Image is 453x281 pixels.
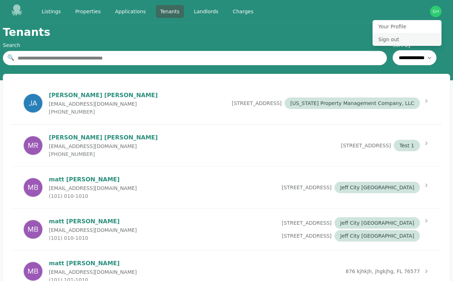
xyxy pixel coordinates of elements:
button: Sign out [373,33,442,46]
p: [EMAIL_ADDRESS][DOMAIN_NAME] [49,185,137,192]
p: [EMAIL_ADDRESS][DOMAIN_NAME] [49,143,158,150]
img: matt barnicle [23,177,43,197]
span: [STREET_ADDRESS] [282,184,332,191]
span: Test 1 [394,140,420,151]
a: Properties [71,5,105,18]
a: James Alexander[PERSON_NAME] [PERSON_NAME][EMAIL_ADDRESS][DOMAIN_NAME][PHONE_NUMBER][STREET_ADDRE... [11,125,442,166]
p: [PHONE_NUMBER] [49,108,158,115]
a: Charges [228,5,258,18]
a: Applications [111,5,150,18]
span: 876 kjhkjh, jhgkjhg, FL 76577 [346,268,420,275]
p: [PERSON_NAME] [PERSON_NAME] [49,133,158,142]
p: [PHONE_NUMBER] [49,151,158,158]
p: matt [PERSON_NAME] [49,175,137,184]
button: Your Profile [373,20,442,33]
a: James Alexander[PERSON_NAME] [PERSON_NAME][EMAIL_ADDRESS][DOMAIN_NAME][PHONE_NUMBER][STREET_ADDRE... [11,82,442,124]
div: Search [3,42,387,49]
a: Landlords [190,5,223,18]
img: James Alexander [23,93,43,113]
img: James Alexander [23,135,43,156]
h1: Tenants [3,26,50,39]
p: (101) 010-1010 [49,192,137,200]
span: Jeff City [GEOGRAPHIC_DATA] [334,217,420,229]
p: [PERSON_NAME] [PERSON_NAME] [49,91,158,100]
span: Jeff City [GEOGRAPHIC_DATA] [334,182,420,193]
img: matt barnicle [23,219,43,239]
a: Tenants [156,5,184,18]
span: [US_STATE] Property Management Company, LLC [285,97,420,109]
a: Listings [37,5,65,18]
p: matt [PERSON_NAME] [49,217,137,226]
span: [STREET_ADDRESS] [232,100,282,107]
p: (101) 010-1010 [49,234,137,242]
p: matt [PERSON_NAME] [49,259,137,268]
p: [EMAIL_ADDRESS][DOMAIN_NAME] [49,227,137,234]
span: [STREET_ADDRESS] [282,219,332,227]
p: [EMAIL_ADDRESS][DOMAIN_NAME] [49,100,158,108]
span: [STREET_ADDRESS] [282,232,332,239]
p: [EMAIL_ADDRESS][DOMAIN_NAME] [49,268,137,276]
span: Jeff City [GEOGRAPHIC_DATA] [334,230,420,242]
a: matt barniclematt [PERSON_NAME][EMAIL_ADDRESS][DOMAIN_NAME](101) 010-1010[STREET_ADDRESS]Jeff Cit... [11,209,442,250]
span: [STREET_ADDRESS] [341,142,391,149]
a: matt barniclematt [PERSON_NAME][EMAIL_ADDRESS][DOMAIN_NAME](101) 010-1010[STREET_ADDRESS]Jeff Cit... [11,167,442,208]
